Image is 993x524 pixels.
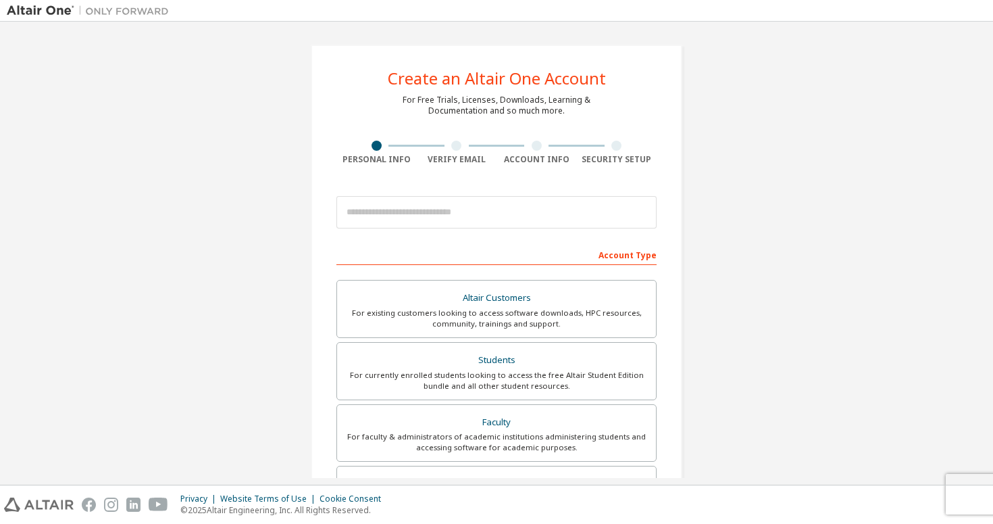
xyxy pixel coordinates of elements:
[577,154,657,165] div: Security Setup
[82,498,96,512] img: facebook.svg
[345,413,648,432] div: Faculty
[149,498,168,512] img: youtube.svg
[126,498,141,512] img: linkedin.svg
[7,4,176,18] img: Altair One
[496,154,577,165] div: Account Info
[336,243,657,265] div: Account Type
[388,70,606,87] div: Create an Altair One Account
[320,494,389,504] div: Cookie Consent
[345,351,648,370] div: Students
[403,95,590,116] div: For Free Trials, Licenses, Downloads, Learning & Documentation and so much more.
[4,498,74,512] img: altair_logo.svg
[345,475,648,494] div: Everyone else
[180,504,389,516] p: © 2025 Altair Engineering, Inc. All Rights Reserved.
[220,494,320,504] div: Website Terms of Use
[180,494,220,504] div: Privacy
[336,154,417,165] div: Personal Info
[345,431,648,453] div: For faculty & administrators of academic institutions administering students and accessing softwa...
[104,498,118,512] img: instagram.svg
[417,154,497,165] div: Verify Email
[345,289,648,308] div: Altair Customers
[345,370,648,391] div: For currently enrolled students looking to access the free Altair Student Edition bundle and all ...
[345,308,648,329] div: For existing customers looking to access software downloads, HPC resources, community, trainings ...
